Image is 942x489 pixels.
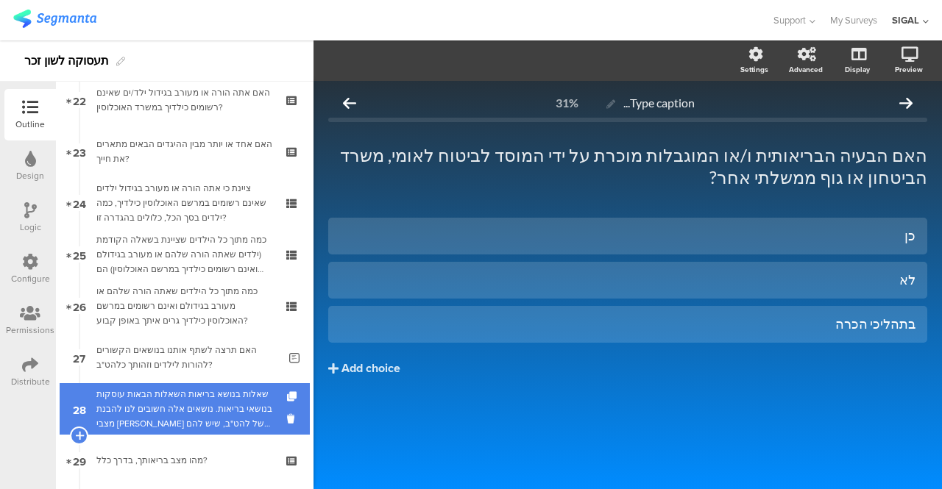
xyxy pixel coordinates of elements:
[340,315,916,332] div: בתהליכי הכרה
[6,324,54,337] div: Permissions
[73,143,86,160] span: 23
[73,401,86,417] span: 28
[60,435,310,486] a: 29 מהו מצב בריאותך, בדרך כלל?
[96,137,272,166] div: האם אחד או יותר מבין ההיגדים הבאים מתארים את חייך?
[96,453,272,468] div: מהו מצב בריאותך, בדרך כלל?
[96,387,272,431] div: שאלות בנושא בריאות השאלות הבאות עוסקות בנושאי בריאות. נושאים אלה חשובים לנו להבנת מצבי חיים של לה...
[60,280,310,332] a: 26 כמה מתוך כל הילדים שאתה הורה שלהם או מעורב בגידולם ואינם רשומים במרשם האוכלוסין כילדיך גרים אי...
[773,13,806,27] span: Support
[96,284,272,328] div: כמה מתוך כל הילדים שאתה הורה שלהם או מעורב בגידולם ואינם רשומים במרשם האוכלוסין כילדיך גרים איתך ...
[789,64,823,75] div: Advanced
[96,232,272,276] div: כמה מתוך כל הילדים שציינת בשאלה הקודמת (ילדים שאתה הורה שלהם או מעורב בגידולם ואינם רשומים כילדיך...
[287,412,300,426] i: Delete
[623,96,695,110] span: Type caption...
[73,298,86,314] span: 26
[60,177,310,229] a: 24 ציינת כי אתה הורה או מעורב בגידול ילדים שאינם רשומים במרשם האוכלוסין כילדיך, כמה ילדים בסך הכל...
[341,361,400,376] div: Add choice
[60,74,310,126] a: 22 האם אתה הורה או מעורב בגידול ילד/ים שאינם רשומים כילדיך במשרד האוכלוסין?
[340,227,916,244] div: כן
[73,349,85,365] span: 27
[16,169,44,182] div: Design
[328,350,927,387] button: Add choice
[892,13,919,27] div: SIGAL
[895,64,923,75] div: Preview
[96,85,272,115] div: האם אתה הורה או מעורב בגידול ילד/ים שאינם רשומים כילדיך במשרד האוכלוסין?
[328,144,927,188] p: האם הבעיה הבריאותית ו/או המוגבלות מוכרת על ידי המוסד לביטוח לאומי, משרד הביטחון או גוף ממשלתי אחר?
[96,343,278,372] div: האם תרצה לשתף אותנו בנושאים הקשורים להורות לילדים וזהותך כלהט"ב?
[73,246,86,263] span: 25
[60,229,310,280] a: 25 כמה מתוך כל הילדים שציינת בשאלה הקודמת (ילדים שאתה הורה שלהם או מעורב בגידולם ואינם רשומים כיל...
[13,10,96,28] img: segmanta logo
[740,64,768,75] div: Settings
[11,375,50,388] div: Distribute
[845,64,870,75] div: Display
[24,49,109,73] div: תעסוקה לשון זכר
[60,383,310,435] a: 28 שאלות בנושא בריאות השאלות הבאות עוסקות בנושאי בריאות. נושאים אלה חשובים לנו להבנת מצבי [PERSON...
[73,92,86,108] span: 22
[60,332,310,383] a: 27 האם תרצה לשתף אותנו בנושאים הקשורים להורות לילדים וזהותך כלהט"ב?
[96,181,272,225] div: ציינת כי אתה הורה או מעורב בגידול ילדים שאינם רשומים במרשם האוכלוסין כילדיך, כמה ילדים בסך הכל, כ...
[73,452,86,468] span: 29
[60,126,310,177] a: 23 האם אחד או יותר מבין ההיגדים הבאים מתארים את חייך?
[556,96,578,110] div: 31%
[15,118,45,131] div: Outline
[73,195,86,211] span: 24
[340,271,916,288] div: לא
[287,392,300,401] i: Duplicate
[11,272,50,285] div: Configure
[20,221,41,234] div: Logic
